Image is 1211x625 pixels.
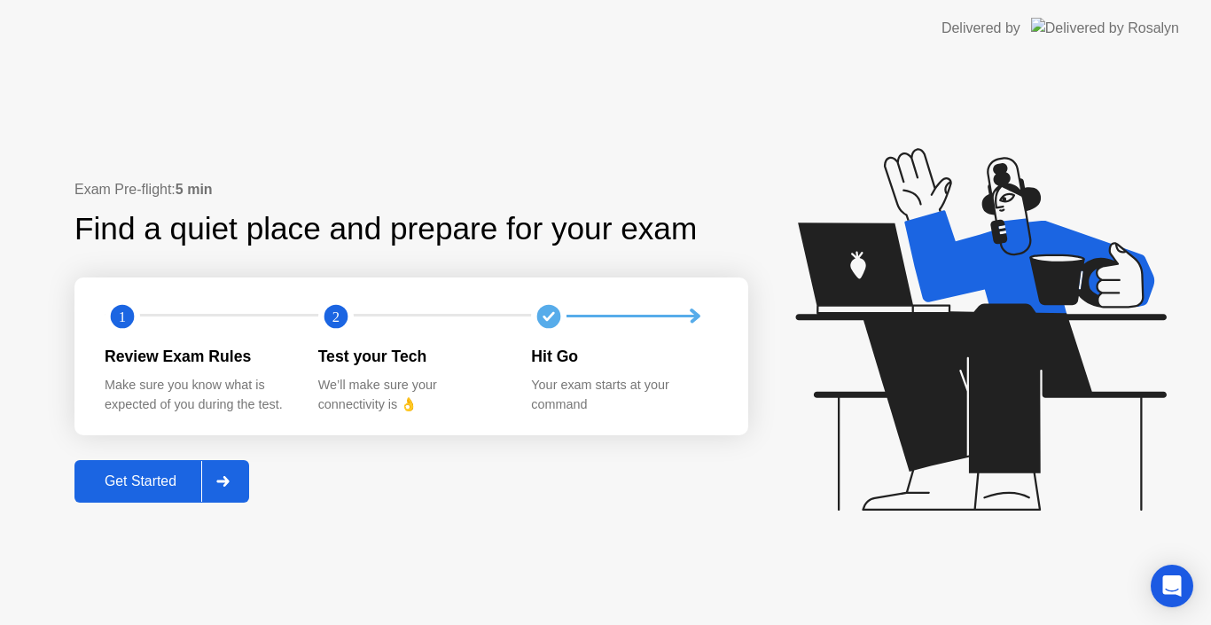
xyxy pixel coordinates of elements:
[105,376,290,414] div: Make sure you know what is expected of you during the test.
[176,182,213,197] b: 5 min
[105,345,290,368] div: Review Exam Rules
[318,376,504,414] div: We’ll make sure your connectivity is 👌
[74,206,699,253] div: Find a quiet place and prepare for your exam
[74,460,249,503] button: Get Started
[1151,565,1193,607] div: Open Intercom Messenger
[332,308,340,324] text: 2
[74,179,748,200] div: Exam Pre-flight:
[318,345,504,368] div: Test your Tech
[1031,18,1179,38] img: Delivered by Rosalyn
[119,308,126,324] text: 1
[80,473,201,489] div: Get Started
[531,345,716,368] div: Hit Go
[941,18,1020,39] div: Delivered by
[531,376,716,414] div: Your exam starts at your command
